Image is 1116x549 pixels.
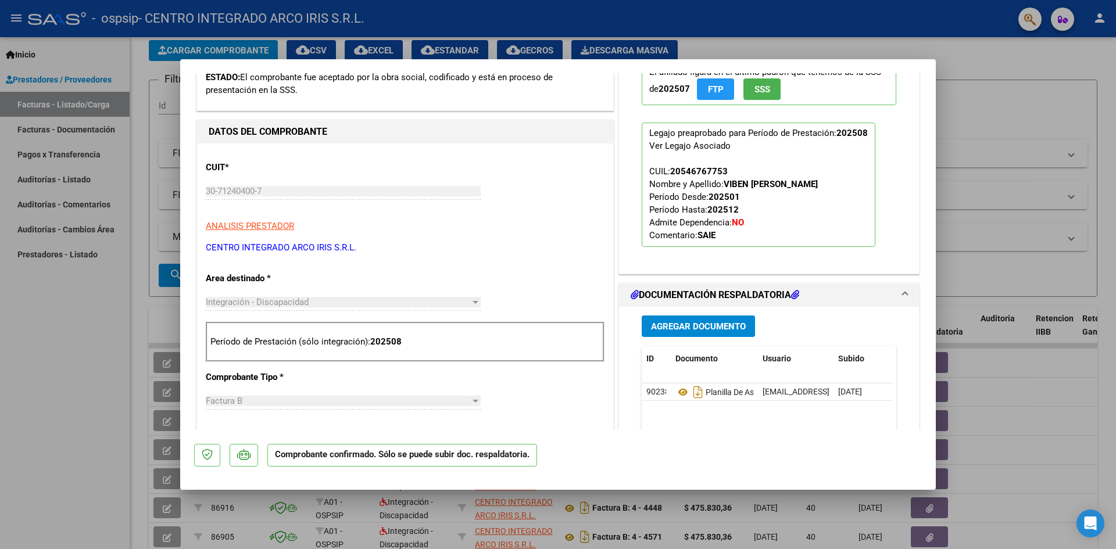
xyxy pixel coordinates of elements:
datatable-header-cell: ID [642,346,671,371]
strong: SAIE [697,230,716,241]
datatable-header-cell: Usuario [758,346,834,371]
p: Comprobante Tipo * [206,371,325,384]
span: Planilla De Asistencia [675,387,782,397]
strong: 202508 [836,128,868,138]
h1: DOCUMENTACIÓN RESPALDATORIA [631,288,799,302]
datatable-header-cell: Acción [892,346,950,371]
strong: 202512 [707,204,739,215]
span: ANALISIS PRESTADOR [206,221,294,231]
p: CUIT [206,161,325,174]
p: Comprobante confirmado. Sólo se puede subir doc. respaldatoria. [267,444,537,467]
span: [DATE] [838,387,862,396]
div: 20546767753 [670,165,728,178]
i: Descargar documento [691,383,706,401]
div: DOCUMENTACIÓN RESPALDATORIA [619,307,919,548]
div: Open Intercom Messenger [1076,509,1104,537]
strong: DATOS DEL COMPROBANTE [209,126,327,137]
button: SSS [743,78,781,100]
strong: 202501 [709,192,740,202]
strong: NO [732,217,744,228]
span: Integración - Discapacidad [206,297,309,307]
span: Usuario [763,354,791,363]
div: PREAPROBACIÓN PARA INTEGRACION [619,44,919,274]
span: Factura B [206,396,242,406]
strong: 202508 [370,336,402,347]
p: Area destinado * [206,272,325,285]
datatable-header-cell: Subido [834,346,892,371]
span: ESTADO: [206,72,240,82]
span: CUIL: Nombre y Apellido: Período Desde: Período Hasta: Admite Dependencia: [649,166,818,241]
span: Documento [675,354,718,363]
strong: 202507 [659,84,690,94]
mat-expansion-panel-header: DOCUMENTACIÓN RESPALDATORIA [619,284,919,307]
button: Agregar Documento [642,315,755,337]
p: Legajo preaprobado para Período de Prestación: [642,123,875,247]
span: Subido [838,354,864,363]
strong: VIBEN [PERSON_NAME] [724,179,818,189]
span: [EMAIL_ADDRESS][DOMAIN_NAME] - CENTRO INTEGRADO ACO IRIS SRL - [763,387,1030,396]
span: ID [646,354,654,363]
p: Punto de Venta [206,429,325,443]
span: FTP [708,84,724,95]
p: CENTRO INTEGRADO ARCO IRIS S.R.L. [206,241,604,254]
span: Agregar Documento [651,321,746,332]
p: Período de Prestación (sólo integración): [210,335,600,349]
span: Comentario: [649,230,716,241]
datatable-header-cell: Documento [671,346,758,371]
div: Ver Legajo Asociado [649,139,731,152]
span: 90238 [646,387,670,396]
p: El afiliado figura en el ultimo padrón que tenemos de la SSS de [642,62,896,105]
span: SSS [754,84,770,95]
button: FTP [697,78,734,100]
